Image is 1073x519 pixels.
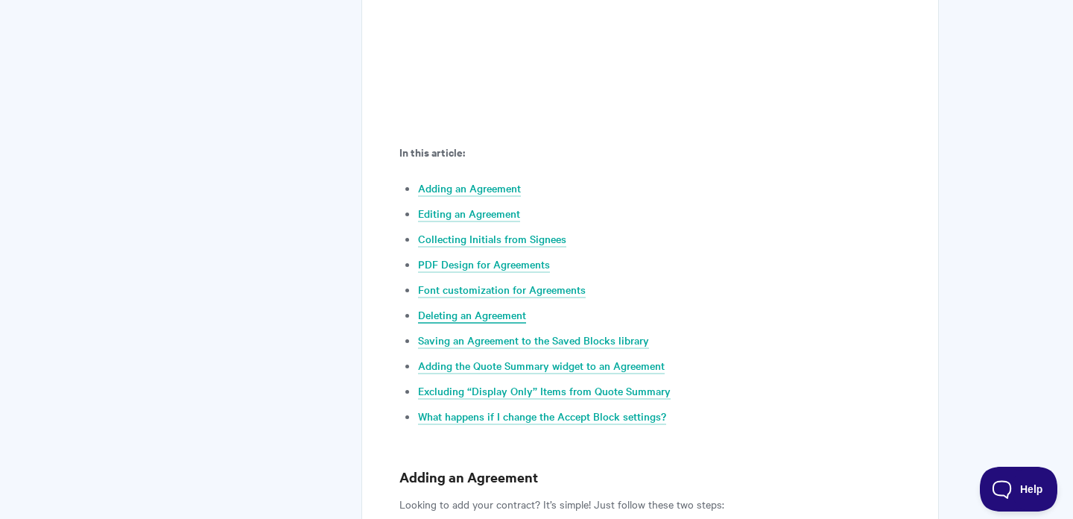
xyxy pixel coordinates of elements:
[418,180,521,197] a: Adding an Agreement
[418,409,666,425] a: What happens if I change the Accept Block settings?
[399,495,901,513] p: Looking to add your contract? It’s simple! Just follow these two steps:
[418,257,550,273] a: PDF Design for Agreements
[418,333,649,349] a: Saving an Agreement to the Saved Blocks library
[418,282,586,298] a: Font customization for Agreements
[418,206,520,222] a: Editing an Agreement
[980,467,1058,512] iframe: Toggle Customer Support
[418,231,566,248] a: Collecting Initials from Signees
[399,144,465,160] b: In this article:
[399,467,901,488] h3: Adding an Agreement
[418,358,665,374] a: Adding the Quote Summary widget to an Agreement
[418,307,526,324] a: Deleting an Agreement
[418,383,671,400] a: Excluding “Display Only” Items from Quote Summary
